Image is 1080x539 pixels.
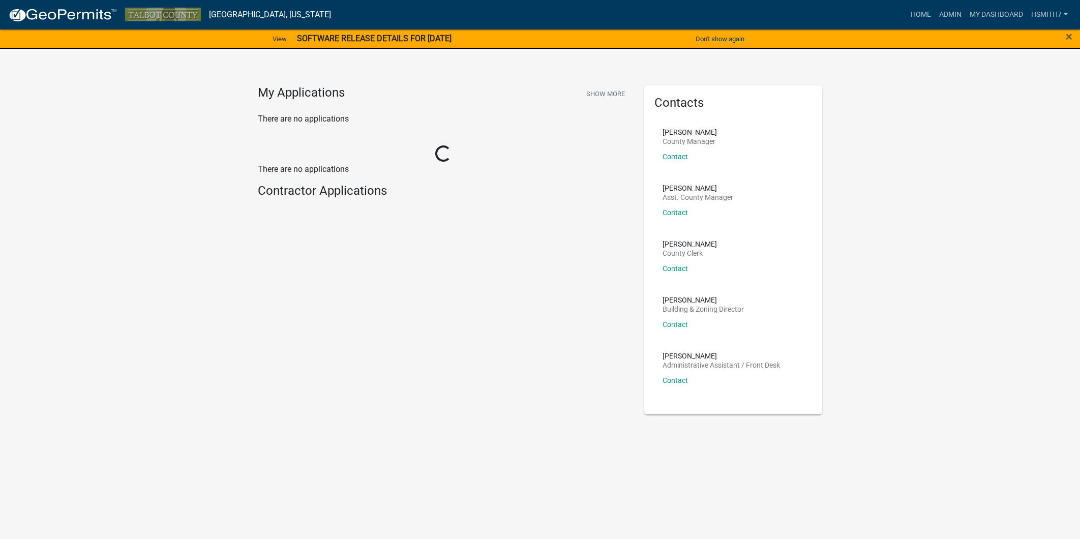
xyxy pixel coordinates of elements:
[1066,29,1072,44] span: ×
[1027,5,1072,24] a: hsmith7
[663,264,688,273] a: Contact
[663,241,717,248] p: [PERSON_NAME]
[663,153,688,161] a: Contact
[692,31,748,47] button: Don't show again
[663,194,733,201] p: Asst. County Manager
[663,185,733,192] p: [PERSON_NAME]
[209,6,331,23] a: [GEOGRAPHIC_DATA], [US_STATE]
[258,163,629,175] p: There are no applications
[582,85,629,102] button: Show More
[125,8,201,21] img: Talbot County, Georgia
[907,5,935,24] a: Home
[663,138,717,145] p: County Manager
[297,34,452,43] strong: SOFTWARE RELEASE DETAILS FOR [DATE]
[935,5,966,24] a: Admin
[663,208,688,217] a: Contact
[663,352,780,360] p: [PERSON_NAME]
[1066,31,1072,43] button: Close
[663,250,717,257] p: County Clerk
[663,362,780,369] p: Administrative Assistant / Front Desk
[258,184,629,202] wm-workflow-list-section: Contractor Applications
[258,113,629,125] p: There are no applications
[663,306,744,313] p: Building & Zoning Director
[663,129,717,136] p: [PERSON_NAME]
[663,296,744,304] p: [PERSON_NAME]
[268,31,291,47] a: View
[663,376,688,384] a: Contact
[258,184,629,198] h4: Contractor Applications
[966,5,1027,24] a: My Dashboard
[663,320,688,328] a: Contact
[258,85,345,101] h4: My Applications
[654,96,812,110] h5: Contacts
